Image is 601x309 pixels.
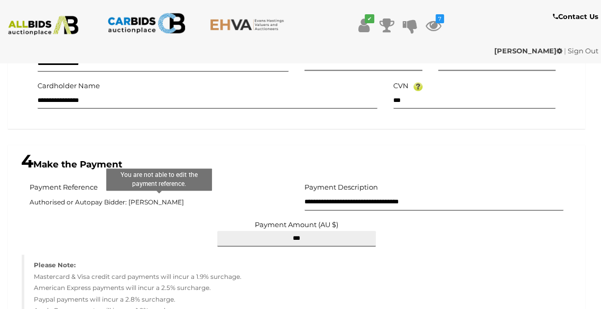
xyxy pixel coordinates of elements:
[553,12,598,21] b: Contact Us
[393,82,409,89] h5: CVN
[210,18,288,31] img: EHVA.com.au
[494,46,562,55] strong: [PERSON_NAME]
[564,46,566,55] span: |
[34,261,76,269] strong: Please Note:
[436,14,444,23] i: 7
[255,221,338,228] label: Payment Amount (AU $)
[553,11,601,23] a: Contact Us
[21,159,122,170] b: Make the Payment
[413,82,423,91] img: Help
[30,195,289,211] span: Authorised or Autopay Bidder: [PERSON_NAME]
[494,46,564,55] a: [PERSON_NAME]
[21,150,33,172] span: 4
[30,183,98,191] h5: Payment Reference
[365,14,374,23] i: ✔
[107,11,186,36] img: CARBIDS.com.au
[568,46,598,55] a: Sign Out
[38,82,100,89] h5: Cardholder Name
[426,16,441,35] a: 7
[304,183,378,191] h5: Payment Description
[106,168,212,191] div: You are not able to edit the payment reference.
[4,16,82,35] img: ALLBIDS.com.au
[356,16,372,35] a: ✔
